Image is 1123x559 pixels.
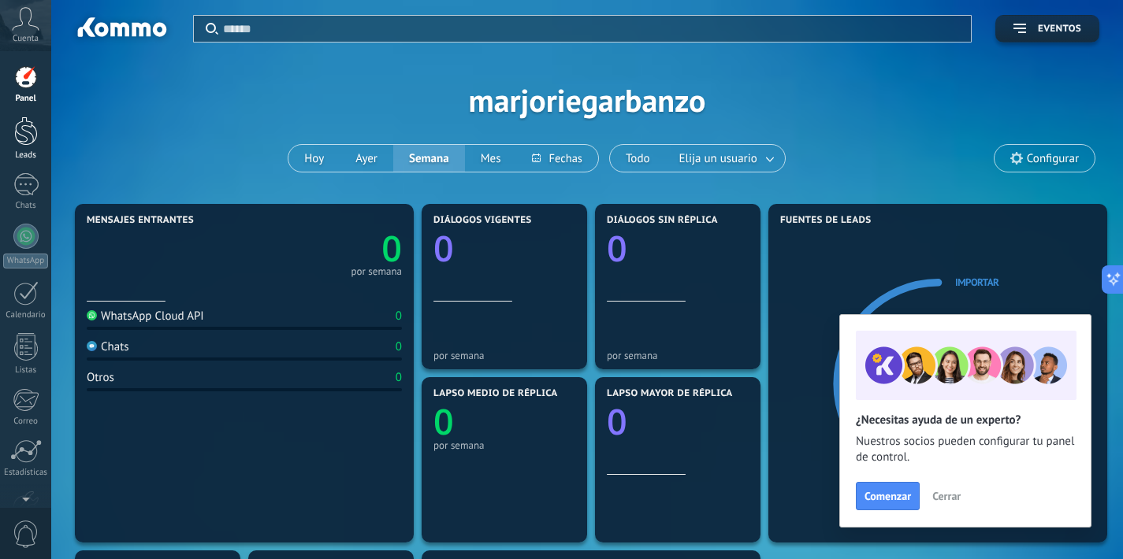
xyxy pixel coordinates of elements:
[3,365,49,376] div: Listas
[607,224,627,272] text: 0
[87,339,129,354] div: Chats
[856,434,1075,465] span: Nuestros socios pueden configurar tu panel de control.
[607,388,732,399] span: Lapso mayor de réplica
[433,388,558,399] span: Lapso medio de réplica
[13,34,39,44] span: Cuenta
[396,339,402,354] div: 0
[995,15,1099,43] button: Eventos
[87,341,97,351] img: Chats
[607,215,718,226] span: Diálogos sin réplica
[932,491,961,502] span: Cerrar
[955,276,998,289] a: Importar
[666,145,785,172] button: Elija un usuario
[3,310,49,320] div: Calendario
[607,350,749,361] div: por semana
[288,145,340,172] button: Hoy
[516,145,597,172] button: Fechas
[1038,24,1081,35] span: Eventos
[87,309,204,324] div: WhatsApp Cloud API
[393,145,465,172] button: Semana
[465,145,517,172] button: Mes
[610,145,666,172] button: Todo
[607,398,627,446] text: 0
[87,370,114,385] div: Otros
[3,94,49,104] div: Panel
[433,215,532,226] span: Diálogos vigentes
[925,484,968,508] button: Cerrar
[1027,152,1079,165] span: Configurar
[433,439,575,451] div: por semana
[433,350,575,361] div: por semana
[3,150,49,161] div: Leads
[865,491,911,502] span: Comenzar
[433,398,454,446] text: 0
[856,482,920,510] button: Comenzar
[244,224,402,272] a: 0
[780,215,872,226] span: Fuentes de leads
[340,145,393,172] button: Ayer
[396,309,402,324] div: 0
[3,201,49,211] div: Chats
[87,310,97,320] img: WhatsApp Cloud API
[433,224,454,272] text: 0
[351,268,402,276] div: por semana
[3,416,49,427] div: Correo
[381,224,402,272] text: 0
[3,254,48,268] div: WhatsApp
[3,468,49,478] div: Estadísticas
[676,148,760,169] span: Elija un usuario
[856,413,1075,428] h2: ¿Necesitas ayuda de un experto?
[87,215,194,226] span: Mensajes entrantes
[396,370,402,385] div: 0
